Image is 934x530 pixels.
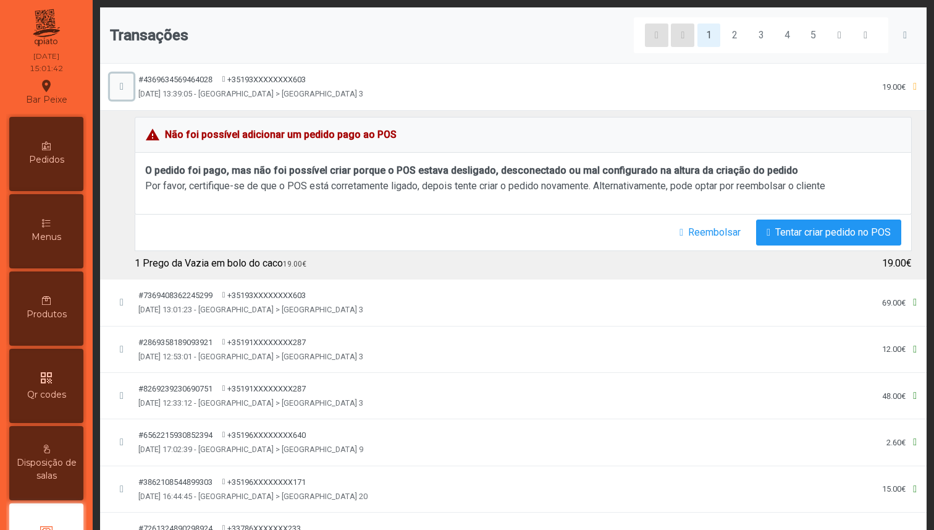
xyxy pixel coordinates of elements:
span: Qr codes [27,388,66,401]
div: 19.00€ [882,256,912,273]
div: 12.00€ [882,343,906,355]
span: Disposição de salas [12,456,80,482]
span: +35191XXXXXXXX287 [227,383,306,395]
span: [DATE] 12:33:12 - [GEOGRAPHIC_DATA] > [GEOGRAPHIC_DATA] 3 [138,397,363,409]
div: #3862108544899303 [138,476,212,488]
span: [DATE] 13:39:05 - [GEOGRAPHIC_DATA] > [GEOGRAPHIC_DATA] 3 [138,88,363,100]
span: Transações [110,24,188,46]
button: Reembolsar [669,220,751,246]
b: Não foi possível adicionar um pedido pago ao POS [165,127,397,142]
div: 1 Prego da Vazia em bolo do caco [135,256,877,271]
div: 15.00€ [882,483,906,495]
div: [DATE] [33,51,59,62]
div: #6562215930852394 [138,429,212,441]
span: Por favor, certifique-se de que o POS está corretamente ligado, depois tente criar o pedido novam... [145,180,825,192]
div: #2869358189093921 [138,336,212,348]
span: +35196XXXXXXXX640 [227,429,306,441]
span: Menus [32,231,61,244]
mat-icon: warning [145,127,160,142]
div: 15:01:42 [30,63,63,74]
div: 2.60€ [886,437,906,448]
span: [DATE] 12:53:01 - [GEOGRAPHIC_DATA] > [GEOGRAPHIC_DATA] 3 [138,351,363,362]
span: +35196XXXXXXXX171 [227,476,306,488]
div: #8269239230690751 [138,383,212,395]
div: #4369634569464028 [138,74,212,85]
div: 69.00€ [882,297,906,309]
span: Reembolsar [688,225,741,240]
i: location_on [39,79,54,93]
span: [DATE] 13:01:23 - [GEOGRAPHIC_DATA] > [GEOGRAPHIC_DATA] 3 [138,304,363,315]
span: [DATE] 17:02:39 - [GEOGRAPHIC_DATA] > [GEOGRAPHIC_DATA] 9 [138,443,363,455]
button: 2 [723,24,747,47]
button: Tentar criar pedido no POS [756,220,901,246]
div: Bar Peixe [26,77,67,108]
span: 19.00€ [283,260,306,268]
span: +35193XXXXXXXX603 [227,289,306,301]
button: 3 [749,24,773,47]
span: Tentar criar pedido no POS [775,225,891,240]
span: +35191XXXXXXXX287 [227,336,306,348]
i: qr_code [39,370,54,385]
img: qpiato [31,6,61,49]
div: 19.00€ [882,81,906,93]
span: Produtos [27,308,67,321]
span: [DATE] 16:44:45 - [GEOGRAPHIC_DATA] > [GEOGRAPHIC_DATA] 20 [138,490,368,502]
span: Pedidos [29,153,64,166]
div: #7369408362245299 [138,289,212,301]
span: O pedido foi pago, mas não foi possível criar porque o POS estava desligado, desconectado ou mal ... [145,165,798,176]
span: +35193XXXXXXXX603 [227,74,306,85]
button: 1 [697,24,721,47]
button: 4 [776,24,799,47]
button: 5 [802,24,825,47]
div: 48.00€ [882,390,906,402]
